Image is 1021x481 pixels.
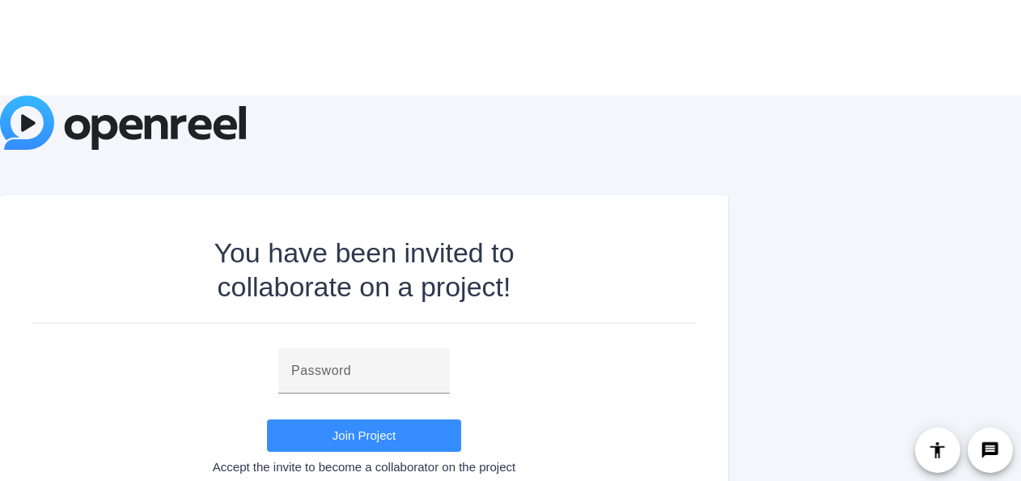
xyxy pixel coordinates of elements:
mat-icon: message [981,441,1000,460]
div: You have been invited to collaborate on a project! [171,236,558,304]
mat-icon: accessibility [928,441,947,460]
div: Accept the invite to become a collaborator on the project [32,460,696,475]
span: Join Project [333,428,396,442]
input: Password [291,361,437,381]
button: Join Project [267,419,461,452]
